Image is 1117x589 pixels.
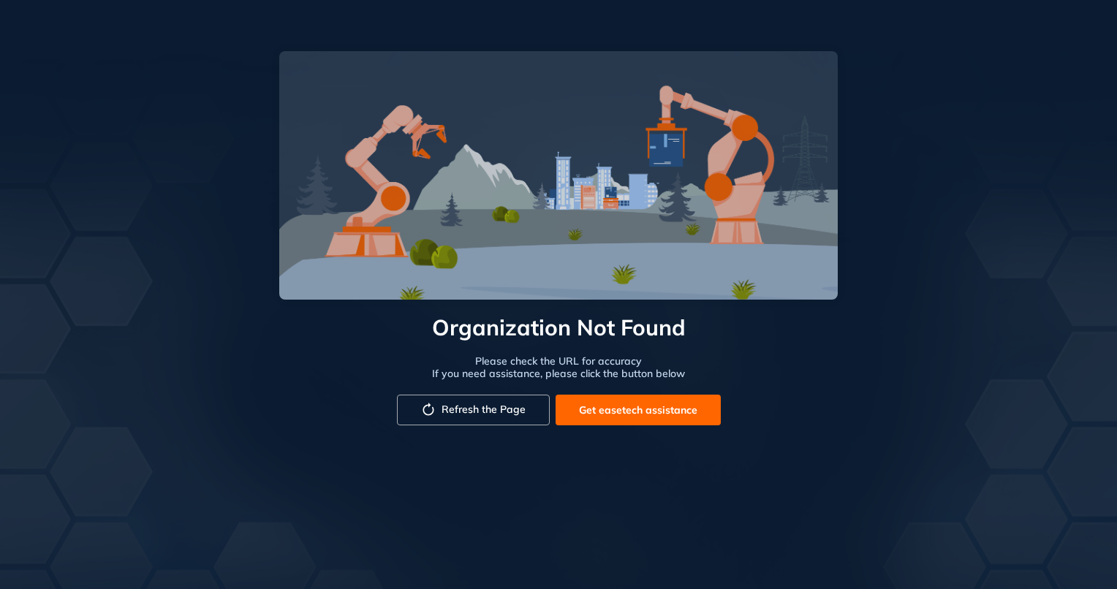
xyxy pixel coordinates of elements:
button: Refresh the Page [397,395,550,425]
div: Please check the URL for accuracy [279,355,838,368]
span: Get easetech assistance [579,402,697,418]
button: Get easetech assistance [556,395,721,425]
h3: Organization Not Found [279,314,838,355]
div: If you need assistance, please click the button below [279,368,838,380]
span: Refresh the Page [442,403,526,416]
img: illustration for error page [279,51,838,300]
